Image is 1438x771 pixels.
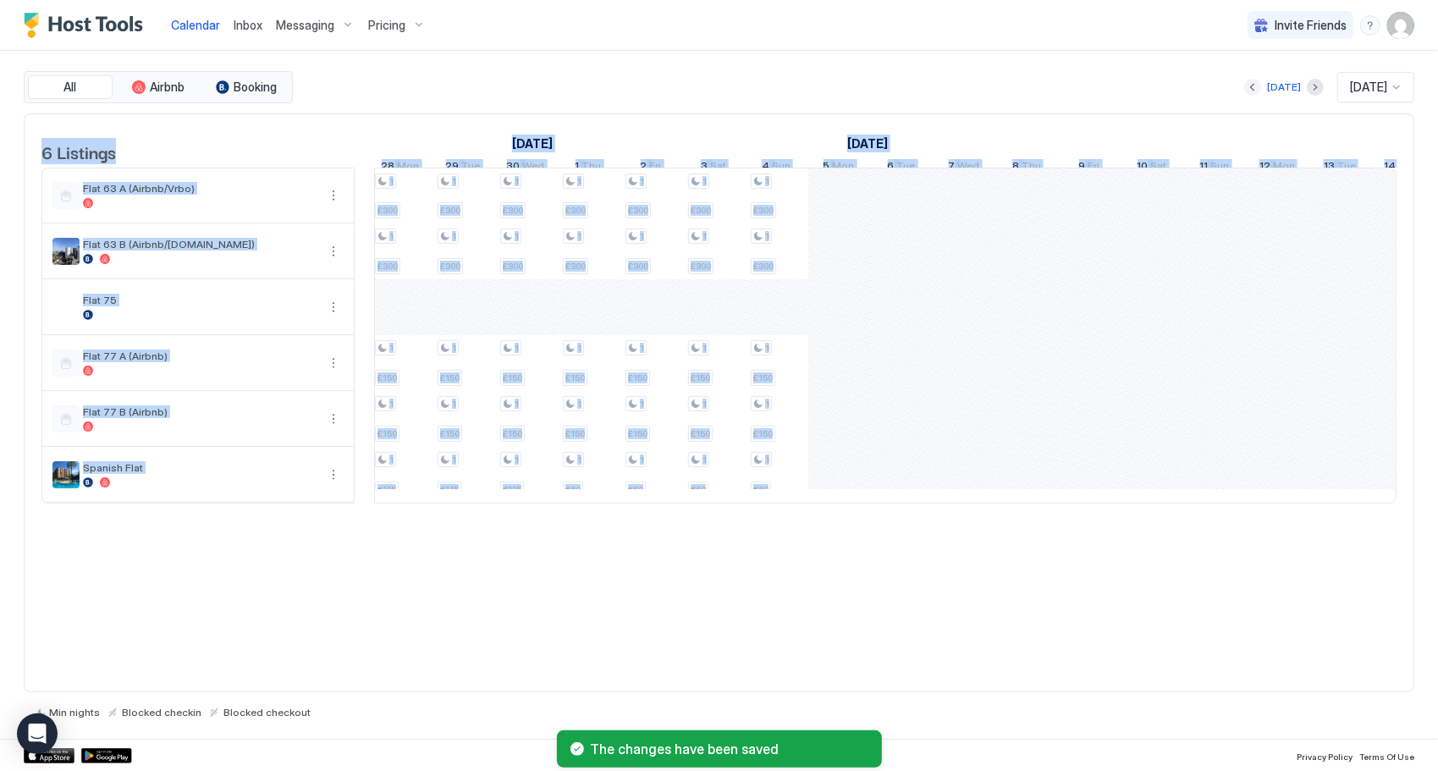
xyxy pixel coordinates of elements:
span: 1 [765,454,769,465]
span: 1 [640,176,644,187]
span: Mon [833,159,855,177]
span: 1 [389,454,394,465]
span: Sun [1211,159,1230,177]
span: £300 [753,205,774,216]
span: £300 [565,261,586,272]
span: 1 [452,343,456,354]
span: 5 [824,159,830,177]
span: 1 [702,176,707,187]
span: 1 [515,399,519,410]
a: Calendar [171,16,220,34]
span: £150 [377,428,397,439]
button: Booking [204,75,289,99]
div: menu [323,185,344,206]
span: 1 [577,176,581,187]
span: 28 [382,159,395,177]
span: £300 [440,261,460,272]
span: 11 [1200,159,1209,177]
span: 13 [1324,159,1335,177]
span: £150 [691,372,710,383]
a: September 29, 2026 [442,156,485,180]
span: Fri [650,159,662,177]
div: Open Intercom Messenger [17,713,58,754]
span: Sat [1151,159,1167,177]
span: 8 [1012,159,1019,177]
span: £150 [440,372,460,383]
span: Flat 77 B (Airbnb) [83,405,317,418]
span: All [64,80,77,95]
a: Inbox [234,16,262,34]
span: Tue [462,159,481,177]
span: €60 [628,484,643,495]
span: 1 [577,231,581,242]
span: Booking [234,80,278,95]
span: Mon [1273,159,1295,177]
span: 1 [576,159,580,177]
span: 29 [446,159,460,177]
span: Flat 63 B (Airbnb/[DOMAIN_NAME]) [83,238,317,251]
span: Thu [1022,159,1041,177]
span: €115 [503,484,521,495]
span: 1 [702,399,707,410]
span: 1 [389,343,394,354]
span: £300 [565,205,586,216]
span: Blocked checkin [122,706,201,719]
span: 2 [641,159,647,177]
span: 1 [765,231,769,242]
span: 14 [1385,159,1397,177]
span: 1 [389,176,394,187]
span: 1 [640,399,644,410]
a: October 1, 2026 [571,156,606,180]
span: Inbox [234,18,262,32]
a: October 6, 2026 [884,156,920,180]
span: £150 [503,372,522,383]
a: October 2, 2026 [636,156,666,180]
a: September 14, 2026 [508,131,557,156]
span: Messaging [276,18,334,33]
span: Flat 63 A (Airbnb/Vrbo) [83,182,317,195]
div: menu [323,297,344,317]
span: 1 [640,343,644,354]
span: €60 [691,484,706,495]
span: €115 [377,484,396,495]
span: £150 [565,372,585,383]
span: 1 [515,176,519,187]
a: October 4, 2026 [758,156,795,180]
span: 1 [765,176,769,187]
span: 1 [577,399,581,410]
span: 1 [452,399,456,410]
span: Wed [958,159,980,177]
span: 12 [1259,159,1270,177]
span: Flat 75 [83,294,317,306]
span: 30 [507,159,521,177]
div: tab-group [24,71,293,103]
span: 1 [389,231,394,242]
button: More options [323,241,344,262]
span: 1 [702,231,707,242]
span: 6 [888,159,895,177]
span: 1 [577,454,581,465]
span: £150 [753,372,773,383]
a: October 5, 2026 [819,156,859,180]
span: 1 [765,343,769,354]
span: £150 [377,372,397,383]
span: 1 [640,454,644,465]
span: £300 [691,261,711,272]
span: Min nights [49,706,100,719]
div: Host Tools Logo [24,13,151,38]
a: October 1, 2026 [843,131,892,156]
div: listing image [52,461,80,488]
button: More options [323,465,344,485]
span: £300 [628,261,648,272]
span: Tue [897,159,916,177]
a: September 30, 2026 [503,156,549,180]
span: €60 [753,484,769,495]
button: Next month [1307,79,1324,96]
span: 10 [1138,159,1149,177]
span: £300 [377,261,398,272]
span: Sun [772,159,791,177]
span: Flat 77 A (Airbnb) [83,350,317,362]
span: 1 [577,343,581,354]
span: £150 [753,428,773,439]
a: October 10, 2026 [1133,156,1171,180]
